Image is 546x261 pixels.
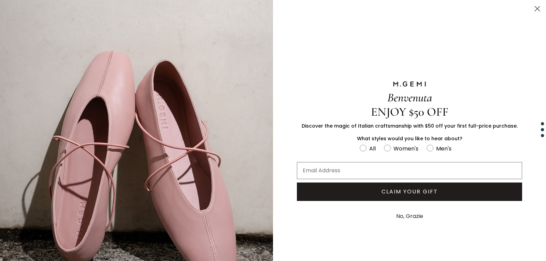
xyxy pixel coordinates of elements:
[393,208,427,225] button: No, Grazie
[392,81,427,87] img: M.GEMI
[302,122,518,129] span: Discover the magic of Italian craftsmanship with $50 off your first full-price purchase.
[393,144,418,153] div: Women's
[297,183,522,201] button: CLAIM YOUR GIFT
[531,3,543,15] button: Close dialog
[436,144,451,153] div: Men's
[297,162,522,179] input: Email Address
[357,135,462,142] span: What styles would you like to hear about?
[371,105,448,119] span: ENJOY $50 OFF
[387,90,432,105] span: Benvenuta
[369,144,376,153] div: All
